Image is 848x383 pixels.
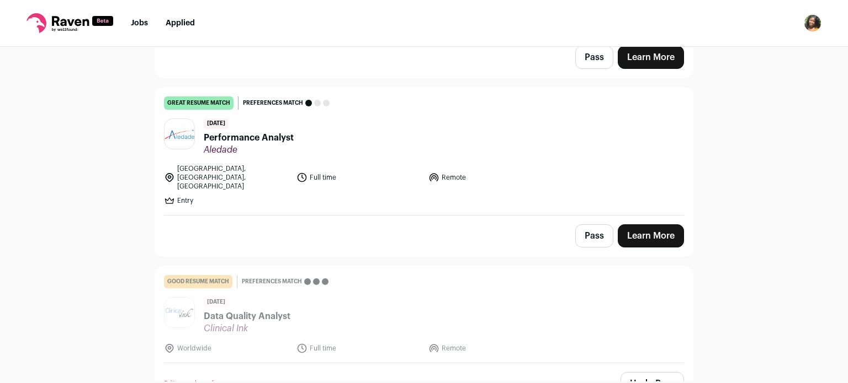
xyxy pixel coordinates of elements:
[575,46,613,69] button: Pass
[204,323,290,334] span: Clinical Ink
[296,343,422,354] li: Full time
[164,96,234,110] div: great resume match
[296,164,422,191] li: Full time
[804,14,821,32] img: 17173030-medium_jpg
[204,131,294,144] span: Performance Analyst
[131,19,148,27] a: Jobs
[204,310,290,323] span: Data Quality Analyst
[164,343,290,354] li: Worldwide
[618,224,684,247] a: Learn More
[164,195,290,206] li: Entry
[204,297,229,308] span: [DATE]
[204,144,294,155] span: Aledade
[575,224,613,247] button: Pass
[165,305,194,320] img: c916e1bd81ae2f9f720d5121358d5d593364708d5a6fe8d502ca0da43cbc7ca7.jpg
[242,276,302,287] span: Preferences match
[155,266,693,363] a: good resume match Preferences match [DATE] Data Quality Analyst Clinical Ink Worldwide Full time ...
[155,88,693,215] a: great resume match Preferences match [DATE] Performance Analyst Aledade [GEOGRAPHIC_DATA], [GEOGR...
[204,118,229,129] span: [DATE]
[166,19,195,27] a: Applied
[428,343,554,354] li: Remote
[618,46,684,69] a: Learn More
[164,275,232,288] div: good resume match
[428,164,554,191] li: Remote
[165,129,194,139] img: 872ed3c5d3d04980a3463b7bfa37b263b682a77eaba13eb362730722b187098f.jpg
[164,164,290,191] li: [GEOGRAPHIC_DATA], [GEOGRAPHIC_DATA], [GEOGRAPHIC_DATA]
[804,14,821,32] button: Open dropdown
[243,98,303,109] span: Preferences match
